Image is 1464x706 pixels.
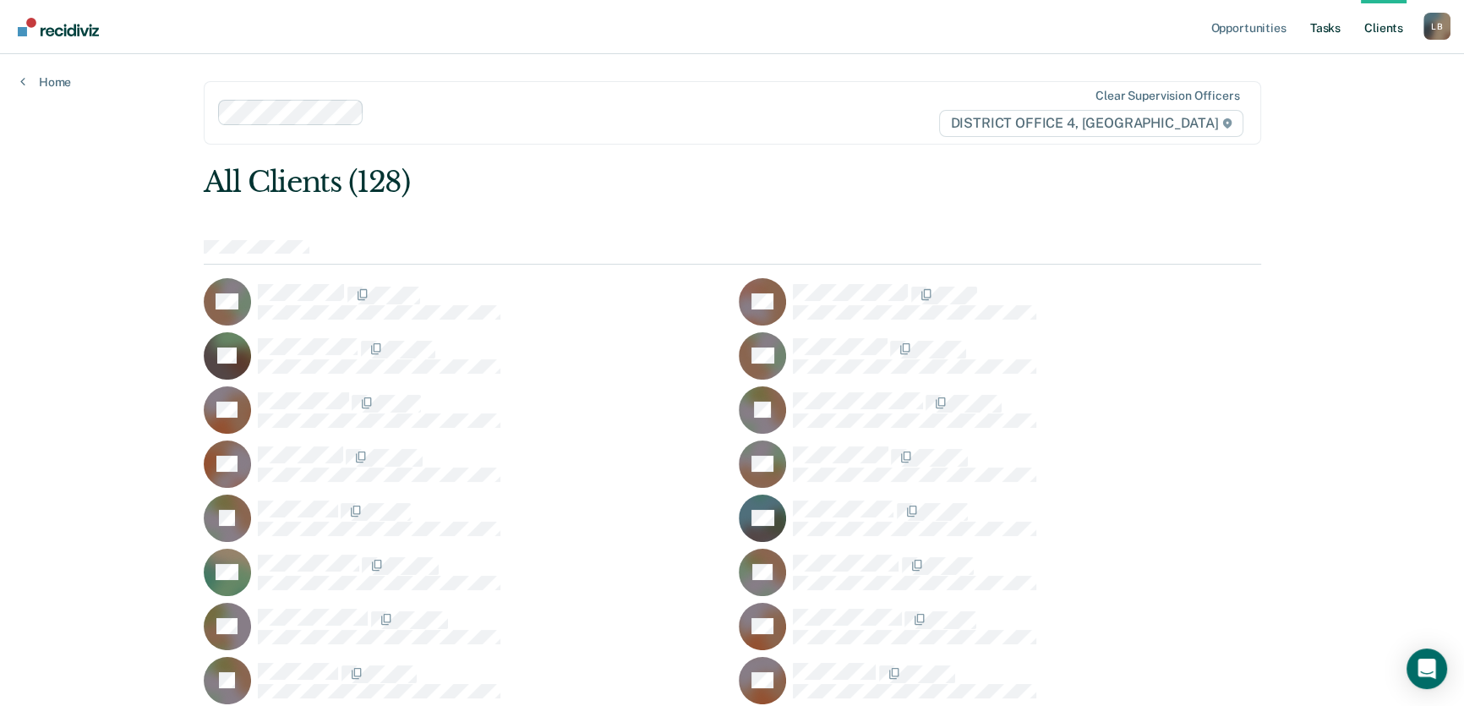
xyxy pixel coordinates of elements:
a: Home [20,74,71,90]
img: Recidiviz [18,18,99,36]
span: DISTRICT OFFICE 4, [GEOGRAPHIC_DATA] [939,110,1243,137]
button: Profile dropdown button [1423,13,1450,40]
div: L B [1423,13,1450,40]
div: All Clients (128) [204,165,1050,200]
div: Open Intercom Messenger [1407,649,1447,689]
div: Clear supervision officers [1095,89,1239,103]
